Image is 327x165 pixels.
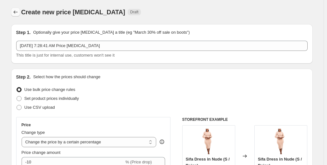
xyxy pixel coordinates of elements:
[11,8,20,17] button: Price change jobs
[16,74,31,80] h2: Step 2.
[22,122,31,127] h3: Price
[268,129,294,154] img: 4_80x.png
[24,105,55,110] span: Use CSV upload
[125,160,152,164] span: % (Price drop)
[22,150,61,155] span: Price change amount
[16,53,115,58] span: This title is just for internal use, customers won't see it
[33,74,100,80] p: Select how the prices should change
[130,10,138,15] span: Draft
[196,129,221,154] img: 4_80x.png
[159,139,165,145] div: help
[16,41,308,51] input: 30% off holiday sale
[33,29,190,36] p: Optionally give your price [MEDICAL_DATA] a title (eg "March 30% off sale on boots")
[182,117,308,122] h6: STOREFRONT EXAMPLE
[16,29,31,36] h2: Step 1.
[21,9,125,16] span: Create new price [MEDICAL_DATA]
[24,96,79,101] span: Set product prices individually
[24,87,75,92] span: Use bulk price change rules
[22,130,45,135] span: Change type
